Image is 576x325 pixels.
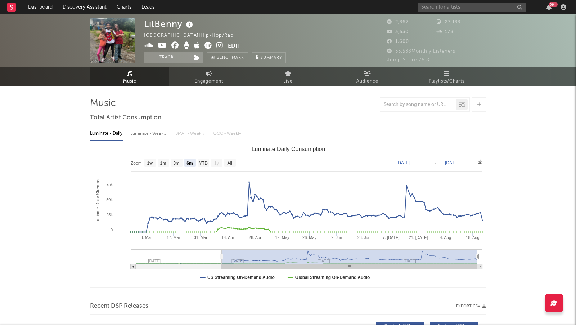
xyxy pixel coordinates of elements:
[252,52,286,63] button: Summary
[90,67,169,86] a: Music
[456,304,486,308] button: Export CSV
[194,77,223,86] span: Engagement
[130,128,168,140] div: Luminate - Weekly
[147,161,153,166] text: 1w
[144,31,242,40] div: [GEOGRAPHIC_DATA] | Hip-Hop/Rap
[387,30,409,34] span: 3,530
[90,143,486,287] svg: Luminate Daily Consumption
[106,197,113,202] text: 50k
[445,160,459,165] text: [DATE]
[261,56,282,60] span: Summary
[437,20,460,25] span: 27,133
[123,77,136,86] span: Music
[397,160,410,165] text: [DATE]
[387,39,409,44] span: 1,600
[409,235,428,240] text: 21. [DATE]
[328,67,407,86] a: Audience
[131,161,142,166] text: Zoom
[90,302,148,311] span: Recent DSP Releases
[90,128,123,140] div: Luminate - Daily
[357,235,370,240] text: 23. Jun
[356,77,378,86] span: Audience
[437,30,454,34] span: 178
[217,54,244,62] span: Benchmark
[380,102,456,108] input: Search by song name or URL
[383,235,400,240] text: 7. [DATE]
[144,18,195,30] div: LilBenny
[283,77,293,86] span: Live
[275,235,289,240] text: 12. May
[111,228,113,232] text: 0
[90,113,161,122] span: Total Artist Consumption
[141,235,152,240] text: 3. Mar
[106,182,113,187] text: 75k
[174,161,180,166] text: 3m
[249,235,261,240] text: 28. Apr
[207,275,275,280] text: US Streaming On-Demand Audio
[228,42,241,51] button: Edit
[221,235,234,240] text: 14. Apr
[199,161,208,166] text: YTD
[144,52,189,63] button: Track
[252,146,325,152] text: Luminate Daily Consumption
[387,58,429,62] span: Jump Score: 76.8
[248,67,328,86] a: Live
[95,179,100,224] text: Luminate Daily Streams
[169,67,248,86] a: Engagement
[440,235,451,240] text: 4. Aug
[331,235,342,240] text: 9. Jun
[466,235,479,240] text: 18. Aug
[546,4,552,10] button: 99+
[207,52,248,63] a: Benchmark
[227,161,232,166] text: All
[167,235,180,240] text: 17. Mar
[387,49,455,54] span: 55,538 Monthly Listeners
[387,20,409,25] span: 2,367
[549,2,558,7] div: 99 +
[194,235,208,240] text: 31. Mar
[295,275,370,280] text: Global Streaming On-Demand Audio
[433,160,437,165] text: →
[418,3,526,12] input: Search for artists
[160,161,166,166] text: 1m
[106,213,113,217] text: 25k
[407,67,486,86] a: Playlists/Charts
[302,235,317,240] text: 26. May
[214,161,219,166] text: 1y
[186,161,193,166] text: 6m
[429,77,464,86] span: Playlists/Charts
